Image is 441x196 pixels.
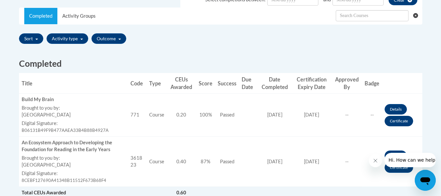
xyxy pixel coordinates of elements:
span: [DATE] [304,159,319,164]
div: 0.40 [170,158,194,165]
label: Brought to you by: [22,155,125,162]
th: Actions [382,73,422,94]
a: Certificate [385,162,413,173]
span: [DATE] [267,159,282,164]
th: Code [128,73,147,94]
th: Success [215,73,239,94]
td: -- [362,94,382,137]
button: Sort [19,33,43,44]
div: 0.20 [170,112,194,118]
span: Hi. How can we help? [4,5,53,10]
th: Title [19,73,128,94]
th: Due Date [239,73,258,94]
label: Digital Signature: [22,170,125,177]
a: Completed [24,8,57,24]
td: Actions [382,137,422,187]
div: An Ecosystem Approach to Developing the Foundation for Reading in the Early Years [22,139,125,153]
a: Details button [385,104,407,115]
div: Build My Brain [22,96,125,103]
button: Outcome [91,33,126,44]
td: Course [147,94,167,137]
span: B06131B49F9B477AAEA33B4B88B4927A [22,128,109,133]
th: Certification Expiry Date [291,73,332,94]
iframe: Message from company [385,153,436,167]
a: Details button [385,151,407,161]
td: -- [332,94,362,137]
span: [GEOGRAPHIC_DATA] [22,162,70,168]
a: Certificate [385,116,413,126]
input: Search Withdrawn Transcripts [336,10,409,21]
td: Course [147,137,167,187]
a: Activity Groups [57,8,100,24]
td: -- [332,137,362,187]
span: 100% [199,112,212,117]
span: Total CEUs Awarded [22,190,66,195]
h2: Completed [19,58,422,70]
th: Score [196,73,215,94]
label: Digital Signature: [22,120,125,127]
iframe: Button to launch messaging window [415,170,436,191]
td: 771 [128,94,147,137]
span: [DATE] [267,112,282,117]
td: 361823 [128,137,147,187]
label: Brought to you by: [22,105,125,112]
span: 87% [201,159,210,164]
th: CEUs Awarded [167,73,196,94]
th: Type [147,73,167,94]
span: [DATE] [304,112,319,117]
th: Badge [362,73,382,94]
button: Activity type [47,33,88,44]
span: 8CEBF127690A41348B11512F673B68F4 [22,178,106,183]
button: Clear searching [413,8,422,24]
td: Passed [215,94,239,137]
td: Passed [215,137,239,187]
th: Approved By [332,73,362,94]
th: Date Completed [258,73,291,94]
td: -- [362,137,382,187]
iframe: Close message [369,154,382,167]
span: [GEOGRAPHIC_DATA] [22,112,70,117]
td: Actions [382,94,422,137]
